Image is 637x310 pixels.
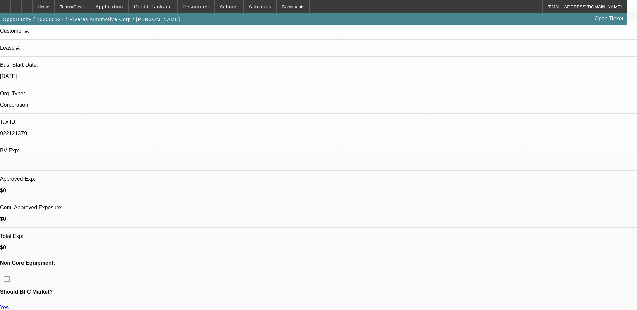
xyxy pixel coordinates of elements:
span: Actions [220,4,238,9]
span: Application [95,4,123,9]
button: Application [90,0,128,13]
button: Activities [244,0,277,13]
span: Activities [249,4,272,9]
button: Credit Package [129,0,177,13]
span: Opportunity / 102500127 / Riveras Automotive Corp / [PERSON_NAME] [3,17,180,22]
button: Resources [178,0,214,13]
span: Credit Package [134,4,172,9]
button: Actions [215,0,243,13]
span: Resources [183,4,209,9]
a: Open Ticket [592,13,626,24]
